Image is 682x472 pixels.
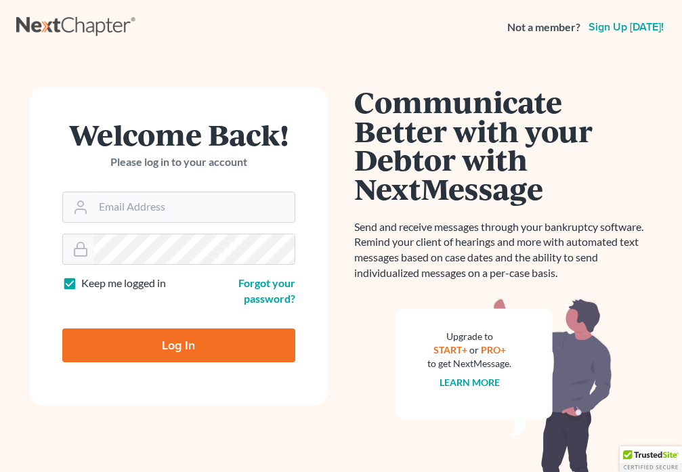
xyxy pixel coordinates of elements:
[433,344,467,356] a: START+
[62,328,295,362] input: Log In
[62,154,295,170] p: Please log in to your account
[620,446,682,472] div: TrustedSite Certified
[62,120,295,149] h1: Welcome Back!
[586,22,666,33] a: Sign up [DATE]!
[238,276,295,305] a: Forgot your password?
[428,357,512,370] div: to get NextMessage.
[469,344,479,356] span: or
[507,20,580,35] strong: Not a member?
[428,330,512,343] div: Upgrade to
[93,192,295,222] input: Email Address
[355,219,653,281] p: Send and receive messages through your bankruptcy software. Remind your client of hearings and mo...
[440,377,500,388] a: Learn more
[355,87,653,203] h1: Communicate Better with your Debtor with NextMessage
[81,276,166,291] label: Keep me logged in
[481,344,506,356] a: PRO+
